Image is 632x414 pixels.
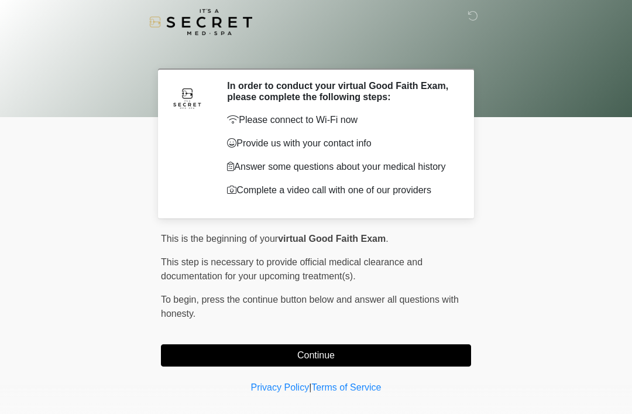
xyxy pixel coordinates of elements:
[161,295,459,319] span: press the continue button below and answer all questions with honesty.
[161,234,278,244] span: This is the beginning of your
[386,234,388,244] span: .
[161,257,423,281] span: This step is necessary to provide official medical clearance and documentation for your upcoming ...
[227,160,454,174] p: Answer some questions about your medical history
[227,183,454,197] p: Complete a video call with one of our providers
[227,113,454,127] p: Please connect to Wi-Fi now
[152,42,480,64] h1: ‎ ‎
[278,234,386,244] strong: virtual Good Faith Exam
[227,136,454,150] p: Provide us with your contact info
[311,382,381,392] a: Terms of Service
[170,80,205,115] img: Agent Avatar
[227,80,454,102] h2: In order to conduct your virtual Good Faith Exam, please complete the following steps:
[149,9,252,35] img: It's A Secret Med Spa Logo
[251,382,310,392] a: Privacy Policy
[161,295,201,304] span: To begin,
[161,344,471,367] button: Continue
[309,382,311,392] a: |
